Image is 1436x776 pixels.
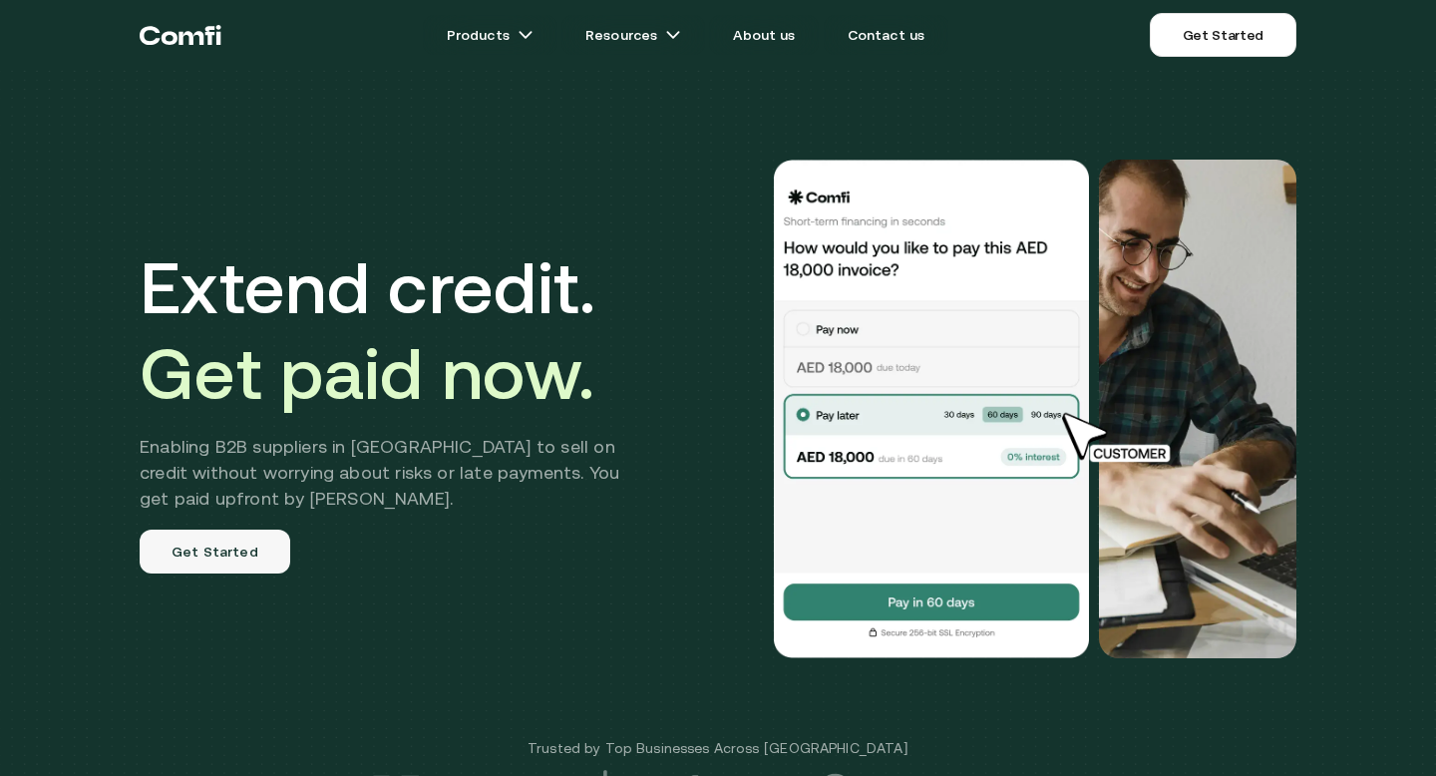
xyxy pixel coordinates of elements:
[140,332,594,414] span: Get paid now.
[561,15,705,55] a: Resourcesarrow icons
[518,27,534,43] img: arrow icons
[1047,410,1193,466] img: cursor
[140,530,290,574] a: Get Started
[423,15,557,55] a: Productsarrow icons
[709,15,819,55] a: About us
[140,434,649,512] h2: Enabling B2B suppliers in [GEOGRAPHIC_DATA] to sell on credit without worrying about risks or lat...
[140,5,221,65] a: Return to the top of the Comfi home page
[772,160,1091,658] img: Would you like to pay this AED 18,000.00 invoice?
[1150,13,1296,57] a: Get Started
[665,27,681,43] img: arrow icons
[1099,160,1296,658] img: Would you like to pay this AED 18,000.00 invoice?
[140,244,649,416] h1: Extend credit.
[824,15,949,55] a: Contact us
